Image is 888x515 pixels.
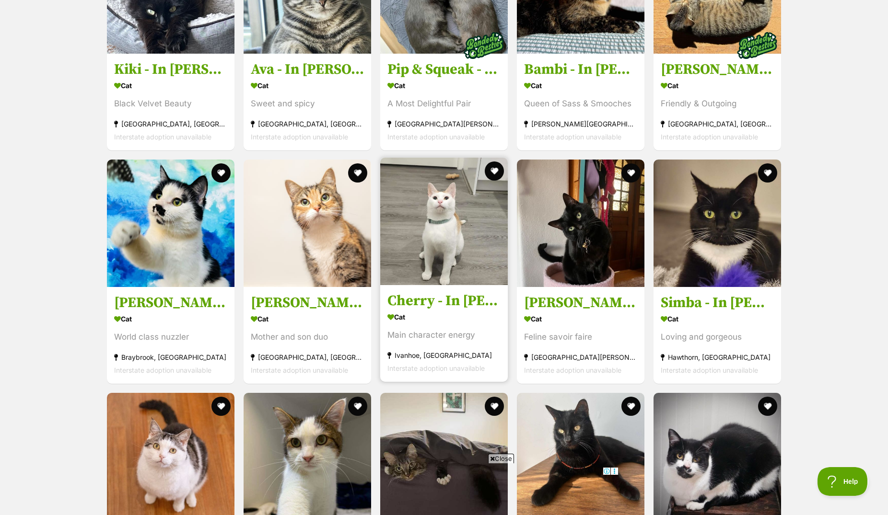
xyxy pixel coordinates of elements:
a: Cherry - In [PERSON_NAME] in [GEOGRAPHIC_DATA] Cat Main character energy Ivanhoe, [GEOGRAPHIC_DAT... [380,285,508,382]
a: [PERSON_NAME] - In [PERSON_NAME] care in [GEOGRAPHIC_DATA][PERSON_NAME] Cat Feline savoir faire [... [517,286,644,384]
div: [GEOGRAPHIC_DATA][PERSON_NAME], [GEOGRAPHIC_DATA] [524,351,637,364]
h3: Simba - In [PERSON_NAME] care in [GEOGRAPHIC_DATA] [661,294,774,312]
div: Cat [387,79,501,92]
div: Cat [661,312,774,326]
img: Cherry - In foster in Ivanhoe [380,158,508,285]
div: Loving and gorgeous [661,331,774,343]
button: favourite [621,163,641,183]
button: favourite [211,163,231,183]
span: Interstate adoption unavailable [251,366,348,374]
div: Cat [114,312,227,326]
button: favourite [485,397,504,416]
iframe: Help Scout Beacon - Open [818,467,869,496]
img: Esther & Everett - In foster care in Flemington [244,160,371,287]
button: favourite [211,397,231,416]
img: bonded besties [733,22,781,69]
div: Cat [251,79,364,92]
button: favourite [758,163,777,183]
h3: [PERSON_NAME] & [PERSON_NAME] - In [PERSON_NAME] care in [GEOGRAPHIC_DATA] [251,294,364,312]
span: Interstate adoption unavailable [114,133,211,141]
h3: [PERSON_NAME] - In [PERSON_NAME] care in [GEOGRAPHIC_DATA] [114,294,227,312]
div: Ivanhoe, [GEOGRAPHIC_DATA] [387,349,501,362]
div: [GEOGRAPHIC_DATA], [GEOGRAPHIC_DATA] [251,117,364,130]
h3: Cherry - In [PERSON_NAME] in [GEOGRAPHIC_DATA] [387,292,501,310]
img: bonded besties [460,22,508,69]
h3: Pip & Squeak - In [PERSON_NAME] in [GEOGRAPHIC_DATA] [387,60,501,79]
div: A Most Delightful Pair [387,97,501,110]
div: Main character energy [387,329,501,342]
h3: Ava - In [PERSON_NAME] care in [GEOGRAPHIC_DATA] [251,60,364,79]
div: [GEOGRAPHIC_DATA][PERSON_NAME][GEOGRAPHIC_DATA] [387,117,501,130]
div: Friendly & Outgoing [661,97,774,110]
span: Interstate adoption unavailable [387,364,485,372]
span: Interstate adoption unavailable [661,366,758,374]
span: Interstate adoption unavailable [524,133,621,141]
img: Simba - In foster care in Hawthorn [654,160,781,287]
div: Queen of Sass & Smooches [524,97,637,110]
a: Ava - In [PERSON_NAME] care in [GEOGRAPHIC_DATA] Cat Sweet and spicy [GEOGRAPHIC_DATA], [GEOGRAPH... [244,53,371,150]
div: Cat [524,79,637,92]
img: Luna Kitty - In foster care in Mount Martha [517,160,644,287]
div: Cat [524,312,637,326]
h3: Kiki - In [PERSON_NAME] in [GEOGRAPHIC_DATA] [114,60,227,79]
div: Cat [114,79,227,92]
div: Cat [661,79,774,92]
a: [PERSON_NAME] & [PERSON_NAME] - In [PERSON_NAME] care in [GEOGRAPHIC_DATA] Cat Friendly & Outgoin... [654,53,781,150]
div: Sweet and spicy [251,97,364,110]
span: Interstate adoption unavailable [251,133,348,141]
a: Simba - In [PERSON_NAME] care in [GEOGRAPHIC_DATA] Cat Loving and gorgeous Hawthorn, [GEOGRAPHIC_... [654,286,781,384]
a: Bambi - In [PERSON_NAME] care in [PERSON_NAME] Cat Queen of Sass & Smooches [PERSON_NAME][GEOGRAP... [517,53,644,150]
button: favourite [348,163,367,183]
div: [GEOGRAPHIC_DATA], [GEOGRAPHIC_DATA] [114,117,227,130]
button: favourite [348,397,367,416]
a: Pip & Squeak - In [PERSON_NAME] in [GEOGRAPHIC_DATA] Cat A Most Delightful Pair [GEOGRAPHIC_DATA]... [380,53,508,150]
button: favourite [621,397,641,416]
div: Black Velvet Beauty [114,97,227,110]
a: [PERSON_NAME] - In [PERSON_NAME] care in [GEOGRAPHIC_DATA] Cat World class nuzzler Braybrook, [GE... [107,286,234,384]
div: [GEOGRAPHIC_DATA], [GEOGRAPHIC_DATA] [251,351,364,364]
span: Interstate adoption unavailable [114,366,211,374]
a: Kiki - In [PERSON_NAME] in [GEOGRAPHIC_DATA] Cat Black Velvet Beauty [GEOGRAPHIC_DATA], [GEOGRAPH... [107,53,234,150]
h3: [PERSON_NAME] - In [PERSON_NAME] care in [GEOGRAPHIC_DATA][PERSON_NAME] [524,294,637,312]
h3: Bambi - In [PERSON_NAME] care in [PERSON_NAME] [524,60,637,79]
div: Braybrook, [GEOGRAPHIC_DATA] [114,351,227,364]
span: Interstate adoption unavailable [524,366,621,374]
span: Interstate adoption unavailable [661,133,758,141]
h3: [PERSON_NAME] & [PERSON_NAME] - In [PERSON_NAME] care in [GEOGRAPHIC_DATA] [661,60,774,79]
button: favourite [485,161,504,181]
div: Mother and son duo [251,331,364,343]
span: Close [488,454,514,463]
img: Bethany - In foster care in Braybrook [107,160,234,287]
iframe: Advertisement [269,467,619,510]
div: Cat [251,312,364,326]
button: favourite [758,397,777,416]
div: World class nuzzler [114,331,227,343]
a: [PERSON_NAME] & [PERSON_NAME] - In [PERSON_NAME] care in [GEOGRAPHIC_DATA] Cat Mother and son duo... [244,286,371,384]
div: Feline savoir faire [524,331,637,343]
div: Hawthorn, [GEOGRAPHIC_DATA] [661,351,774,364]
span: Interstate adoption unavailable [387,133,485,141]
div: Cat [387,310,501,324]
div: [PERSON_NAME][GEOGRAPHIC_DATA] [524,117,637,130]
div: [GEOGRAPHIC_DATA], [GEOGRAPHIC_DATA] [661,117,774,130]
